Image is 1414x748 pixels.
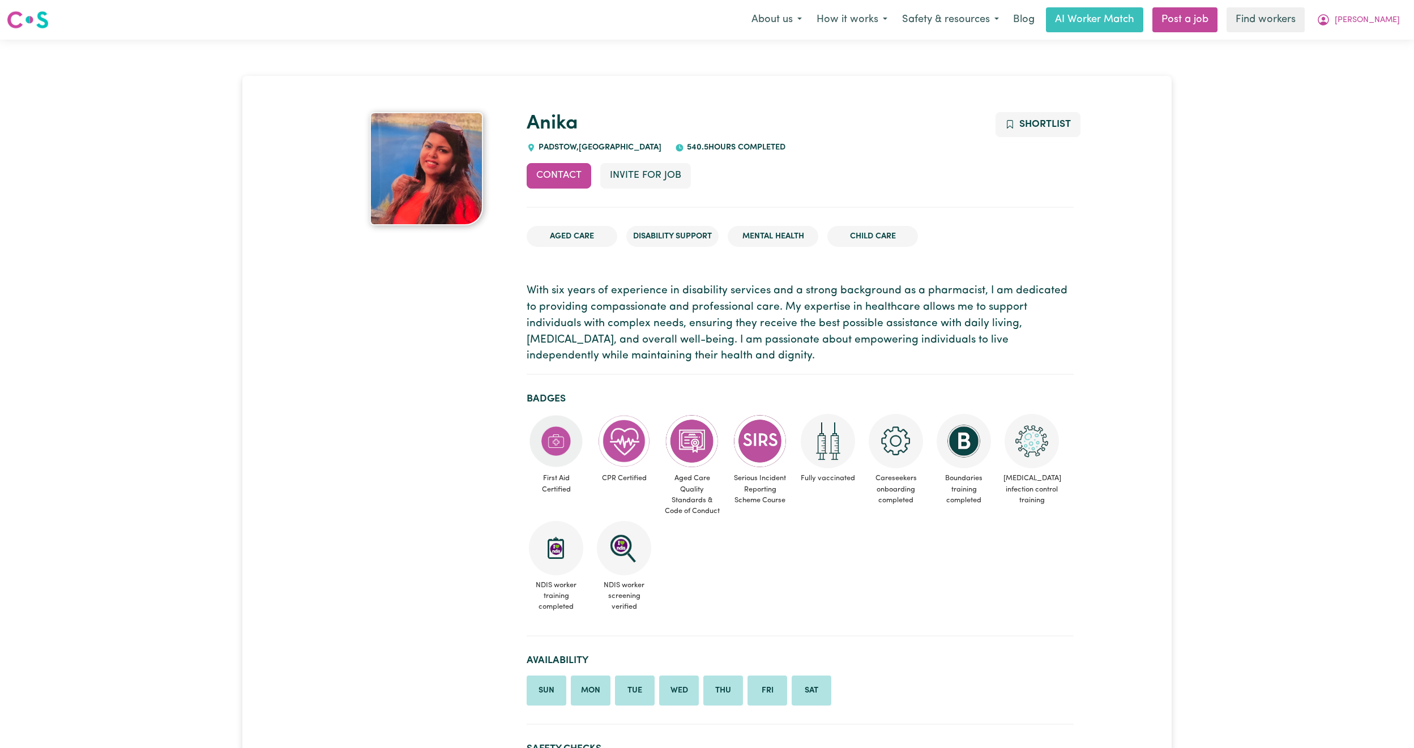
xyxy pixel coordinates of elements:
[731,468,789,510] span: Serious Incident Reporting Scheme Course
[1019,119,1071,129] span: Shortlist
[1309,8,1407,32] button: My Account
[527,575,586,617] span: NDIS worker training completed
[866,468,925,510] span: Careseekers onboarding completed
[529,414,583,468] img: Care and support worker has completed First Aid Certification
[1006,7,1041,32] a: Blog
[663,468,721,521] span: Aged Care Quality Standards & Code of Conduct
[801,414,855,468] img: Care and support worker has received 2 doses of COVID-19 vaccine
[733,414,787,468] img: CS Academy: Serious Incident Reporting Scheme course completed
[747,676,787,706] li: Available on Friday
[744,8,809,32] button: About us
[792,676,831,706] li: Available on Saturday
[703,676,743,706] li: Available on Thursday
[684,143,785,152] span: 540.5 hours completed
[615,676,655,706] li: Available on Tuesday
[798,468,857,488] span: Fully vaccinated
[869,414,923,468] img: CS Academy: Careseekers Onboarding course completed
[1335,14,1400,27] span: [PERSON_NAME]
[934,468,993,510] span: Boundaries training completed
[659,676,699,706] li: Available on Wednesday
[340,112,513,225] a: Anika's profile picture'
[595,468,653,488] span: CPR Certified
[571,676,610,706] li: Available on Monday
[827,226,918,247] li: Child care
[597,521,651,575] img: NDIS Worker Screening Verified
[7,10,49,30] img: Careseekers logo
[1005,414,1059,468] img: CS Academy: COVID-19 Infection Control Training course completed
[626,226,719,247] li: Disability Support
[600,163,691,188] button: Invite for Job
[529,521,583,575] img: CS Academy: Introduction to NDIS Worker Training course completed
[1152,7,1218,32] a: Post a job
[370,112,483,225] img: Anika
[996,112,1081,137] button: Add to shortlist
[937,414,991,468] img: CS Academy: Boundaries in care and support work course completed
[527,468,586,499] span: First Aid Certified
[809,8,895,32] button: How it works
[1046,7,1143,32] a: AI Worker Match
[665,414,719,468] img: CS Academy: Aged Care Quality Standards & Code of Conduct course completed
[527,114,578,134] a: Anika
[527,655,1074,666] h2: Availability
[895,8,1006,32] button: Safety & resources
[527,226,617,247] li: Aged Care
[527,283,1074,365] p: With six years of experience in disability services and a strong background as a pharmacist, I am...
[597,414,651,468] img: Care and support worker has completed CPR Certification
[728,226,818,247] li: Mental Health
[527,393,1074,405] h2: Badges
[1227,7,1305,32] a: Find workers
[527,163,591,188] button: Contact
[536,143,661,152] span: PADSTOW , [GEOGRAPHIC_DATA]
[7,7,49,33] a: Careseekers logo
[527,676,566,706] li: Available on Sunday
[595,575,653,617] span: NDIS worker screening verified
[1002,468,1061,510] span: [MEDICAL_DATA] infection control training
